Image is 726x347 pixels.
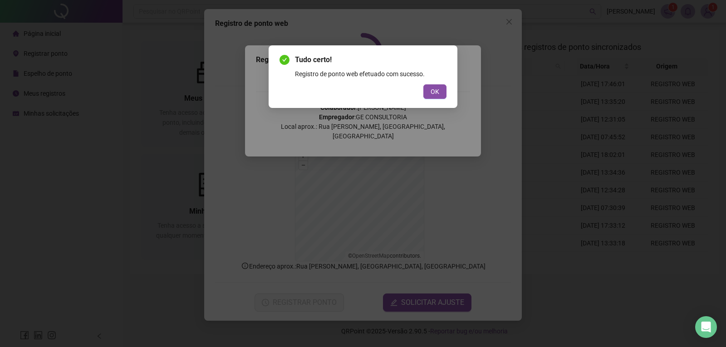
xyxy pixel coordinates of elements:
span: OK [431,87,439,97]
span: check-circle [280,55,289,65]
div: Registro de ponto web efetuado com sucesso. [295,69,446,79]
span: Tudo certo! [295,54,446,65]
div: Open Intercom Messenger [695,316,717,338]
button: OK [423,84,446,99]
